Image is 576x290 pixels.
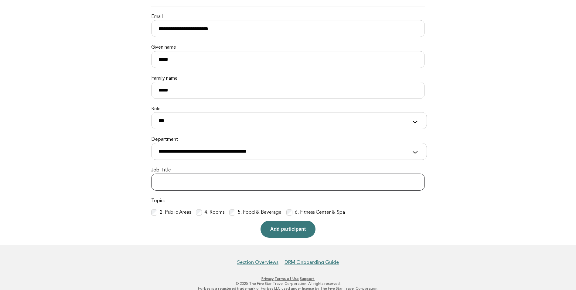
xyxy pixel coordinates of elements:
[102,276,474,281] p: · ·
[261,221,315,238] button: Add participant
[102,281,474,286] p: © 2025 The Five Star Travel Corporation. All rights reserved.
[160,209,191,216] label: 2. Public Areas
[285,259,339,265] a: DRM Onboarding Guide
[151,75,425,82] label: Family name
[274,277,299,281] a: Terms of Use
[237,259,278,265] a: Section Overviews
[204,209,224,216] label: 4. Rooms
[261,277,274,281] a: Privacy
[238,209,281,216] label: 5. Food & Beverage
[295,209,345,216] label: 6. Fitness Center & Spa
[151,136,425,143] label: Department
[151,198,425,204] label: Topics
[151,106,425,112] label: Role
[300,277,315,281] a: Support
[151,44,425,51] label: Given name
[151,167,425,174] label: Job Title
[151,14,425,20] label: Email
